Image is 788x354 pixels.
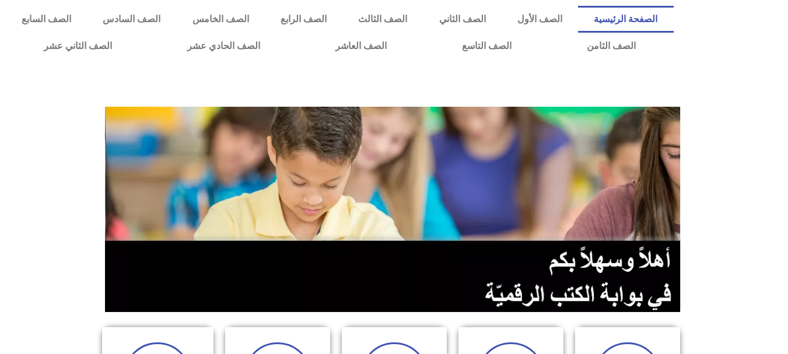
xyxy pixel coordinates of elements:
[6,6,87,33] a: الصف السابع
[502,6,578,33] a: الصف الأول
[149,33,297,59] a: الصف الحادي عشر
[297,33,424,59] a: الصف العاشر
[342,6,423,33] a: الصف الثالث
[578,6,673,33] a: الصفحة الرئيسية
[6,33,149,59] a: الصف الثاني عشر
[423,6,502,33] a: الصف الثاني
[177,6,265,33] a: الصف الخامس
[87,6,176,33] a: الصف السادس
[265,6,342,33] a: الصف الرابع
[424,33,549,59] a: الصف التاسع
[549,33,673,59] a: الصف الثامن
